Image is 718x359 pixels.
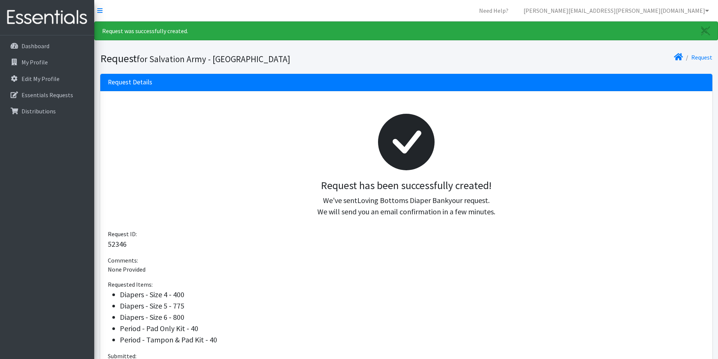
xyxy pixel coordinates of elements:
[3,5,91,30] img: HumanEssentials
[100,52,404,65] h1: Request
[108,257,138,264] span: Comments:
[120,312,705,323] li: Diapers - Size 6 - 800
[3,87,91,102] a: Essentials Requests
[21,42,49,50] p: Dashboard
[3,55,91,70] a: My Profile
[114,195,699,217] p: We've sent your request. We will send you an email confirmation in a few minutes.
[120,300,705,312] li: Diapers - Size 5 - 775
[108,281,153,288] span: Requested Items:
[108,78,152,86] h3: Request Details
[108,266,145,273] span: None Provided
[21,107,56,115] p: Distributions
[3,71,91,86] a: Edit My Profile
[3,38,91,53] a: Dashboard
[21,91,73,99] p: Essentials Requests
[120,323,705,334] li: Period - Pad Only Kit - 40
[114,179,699,192] h3: Request has been successfully created!
[517,3,715,18] a: [PERSON_NAME][EMAIL_ADDRESS][PERSON_NAME][DOMAIN_NAME]
[3,104,91,119] a: Distributions
[691,53,712,61] a: Request
[94,21,718,40] div: Request was successfully created.
[108,230,137,238] span: Request ID:
[137,53,290,64] small: for Salvation Army - [GEOGRAPHIC_DATA]
[694,22,718,40] a: Close
[473,3,514,18] a: Need Help?
[21,75,60,82] p: Edit My Profile
[120,289,705,300] li: Diapers - Size 4 - 400
[108,238,705,250] p: 52346
[21,58,48,66] p: My Profile
[120,334,705,345] li: Period - Tampon & Pad Kit - 40
[357,196,449,205] span: Loving Bottoms Diaper Bank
